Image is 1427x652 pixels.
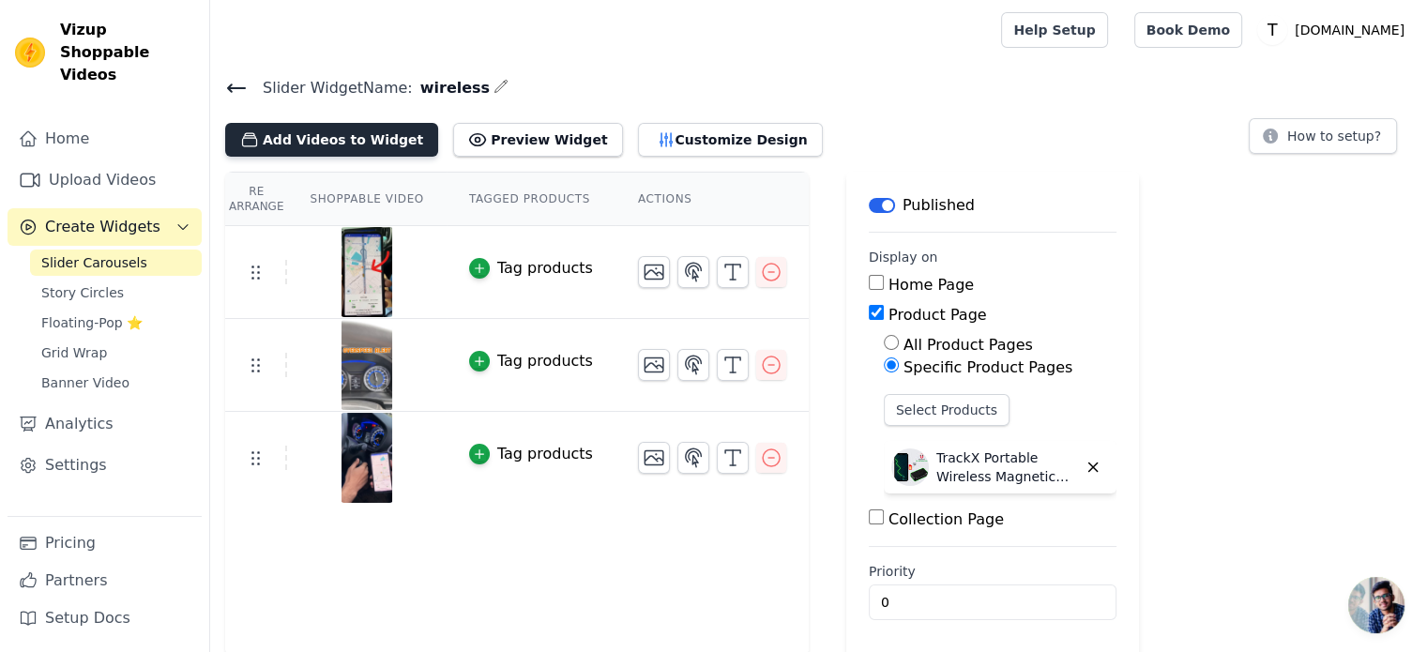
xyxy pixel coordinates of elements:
[60,19,194,86] span: Vizup Shoppable Videos
[869,562,1116,581] label: Priority
[225,123,438,157] button: Add Videos to Widget
[903,336,1033,354] label: All Product Pages
[1257,13,1412,47] button: T [DOMAIN_NAME]
[8,562,202,599] a: Partners
[45,216,160,238] span: Create Widgets
[903,194,975,217] p: Published
[8,120,202,158] a: Home
[888,306,987,324] label: Product Page
[888,276,974,294] label: Home Page
[888,510,1004,528] label: Collection Page
[497,443,593,465] div: Tag products
[8,599,202,637] a: Setup Docs
[287,173,446,226] th: Shoppable Video
[1134,12,1242,48] a: Book Demo
[1001,12,1107,48] a: Help Setup
[8,447,202,484] a: Settings
[884,394,1010,426] button: Select Products
[341,413,393,503] img: vizup-images-622e.png
[41,343,107,362] span: Grid Wrap
[30,340,202,366] a: Grid Wrap
[8,161,202,199] a: Upload Videos
[341,227,393,317] img: vizup-images-f82b.png
[903,358,1072,376] label: Specific Product Pages
[41,313,143,332] span: Floating-Pop ⭐
[1348,577,1404,633] div: Open chat
[8,208,202,246] button: Create Widgets
[638,442,670,474] button: Change Thumbnail
[413,77,490,99] span: wireless
[1267,21,1278,39] text: T
[30,250,202,276] a: Slider Carousels
[248,77,413,99] span: Slider Widget Name:
[1249,118,1397,154] button: How to setup?
[30,280,202,306] a: Story Circles
[8,524,202,562] a: Pricing
[493,75,509,100] div: Edit Name
[469,443,593,465] button: Tag products
[891,448,929,486] img: TrackX Portable Wireless Magnetic GPS with Free Airtel SIM | 30 Days Battery
[453,123,622,157] button: Preview Widget
[30,310,202,336] a: Floating-Pop ⭐
[41,283,124,302] span: Story Circles
[497,257,593,280] div: Tag products
[8,405,202,443] a: Analytics
[1287,13,1412,47] p: [DOMAIN_NAME]
[41,253,147,272] span: Slider Carousels
[469,350,593,372] button: Tag products
[869,248,938,266] legend: Display on
[225,173,287,226] th: Re Arrange
[15,38,45,68] img: Vizup
[41,373,129,392] span: Banner Video
[30,370,202,396] a: Banner Video
[447,173,615,226] th: Tagged Products
[341,320,393,410] img: vizup-images-486f.png
[638,349,670,381] button: Change Thumbnail
[469,257,593,280] button: Tag products
[638,256,670,288] button: Change Thumbnail
[1249,131,1397,149] a: How to setup?
[497,350,593,372] div: Tag products
[936,448,1077,486] p: TrackX Portable Wireless Magnetic GPS with Free Airtel SIM | 30 Days Battery
[638,123,823,157] button: Customize Design
[615,173,809,226] th: Actions
[1077,451,1109,483] button: Delete widget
